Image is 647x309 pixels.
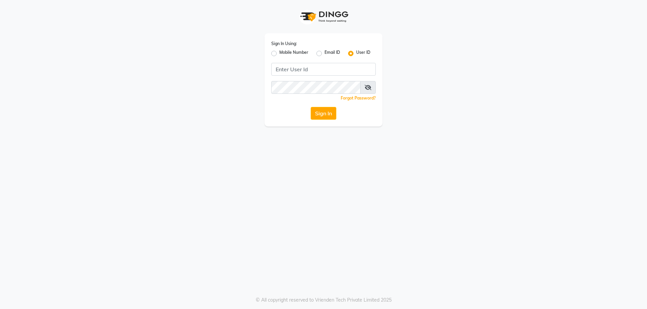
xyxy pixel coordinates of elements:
label: Email ID [325,49,340,57]
label: Mobile Number [279,49,308,57]
img: logo1.svg [297,7,350,27]
input: Username [271,81,361,94]
label: Sign In Using: [271,41,297,47]
button: Sign In [311,107,336,120]
a: Forgot Password? [341,95,376,101]
label: User ID [356,49,370,57]
input: Username [271,63,376,76]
